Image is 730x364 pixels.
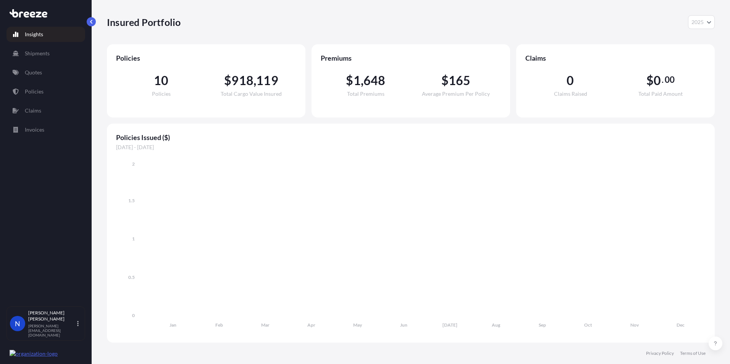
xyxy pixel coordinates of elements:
tspan: Dec [677,322,685,328]
span: 10 [154,74,168,87]
span: 2025 [691,18,704,26]
a: Insights [6,27,85,42]
a: Terms of Use [680,350,706,356]
tspan: Jun [400,322,407,328]
p: Shipments [25,50,50,57]
span: 648 [363,74,386,87]
a: Quotes [6,65,85,80]
tspan: 2 [132,161,135,167]
p: [PERSON_NAME][EMAIL_ADDRESS][DOMAIN_NAME] [28,324,76,337]
span: 00 [665,77,675,83]
span: 165 [449,74,471,87]
span: Policies Issued ($) [116,133,706,142]
span: 119 [256,74,278,87]
a: Privacy Policy [646,350,674,356]
span: $ [441,74,449,87]
a: Policies [6,84,85,99]
span: Claims [525,53,706,63]
a: Claims [6,103,85,118]
tspan: Aug [492,322,501,328]
tspan: Feb [215,322,223,328]
tspan: Apr [307,322,315,328]
tspan: 1.5 [128,198,135,203]
p: Insured Portfolio [107,16,181,28]
p: [PERSON_NAME] [PERSON_NAME] [28,310,76,322]
tspan: Oct [584,322,592,328]
span: . [662,77,664,83]
span: Policies [116,53,296,63]
tspan: 0 [132,312,135,318]
img: organization-logo [10,350,58,358]
p: Claims [25,107,41,114]
a: Shipments [6,46,85,61]
p: Quotes [25,69,42,76]
span: 918 [231,74,254,87]
tspan: Sep [539,322,546,328]
span: Total Premiums [347,91,384,97]
span: Policies [152,91,171,97]
tspan: Nov [630,322,639,328]
span: 1 [354,74,361,87]
p: Policies [25,88,44,95]
tspan: Mar [261,322,270,328]
span: 0 [654,74,661,87]
a: Invoices [6,122,85,137]
span: , [254,74,256,87]
tspan: 1 [132,236,135,242]
span: N [15,320,20,327]
button: Year Selector [688,15,715,29]
span: $ [346,74,353,87]
span: 0 [567,74,574,87]
span: $ [646,74,654,87]
span: Total Paid Amount [638,91,683,97]
tspan: [DATE] [443,322,457,328]
span: , [361,74,363,87]
p: Insights [25,31,43,38]
p: Invoices [25,126,44,134]
span: [DATE] - [DATE] [116,143,706,151]
span: Claims Raised [554,91,587,97]
tspan: May [353,322,362,328]
span: Average Premium Per Policy [422,91,490,97]
tspan: 0.5 [128,274,135,280]
span: Total Cargo Value Insured [221,91,282,97]
tspan: Jan [170,322,176,328]
span: $ [224,74,231,87]
span: Premiums [321,53,501,63]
